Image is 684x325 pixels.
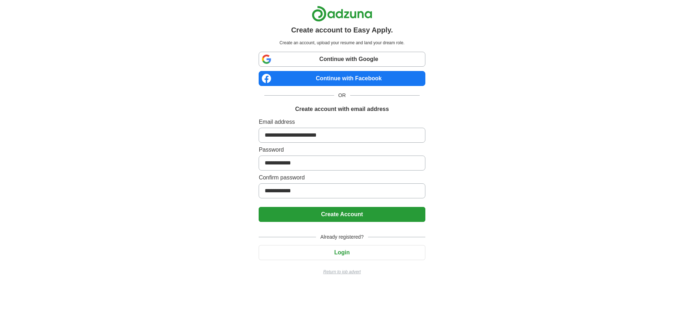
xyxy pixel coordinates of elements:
[259,269,425,275] a: Return to job advert
[295,105,389,113] h1: Create account with email address
[259,173,425,182] label: Confirm password
[259,146,425,154] label: Password
[259,249,425,255] a: Login
[334,92,350,99] span: OR
[291,25,393,35] h1: Create account to Easy Apply.
[312,6,372,22] img: Adzuna logo
[316,233,368,241] span: Already registered?
[259,245,425,260] button: Login
[259,118,425,126] label: Email address
[260,40,424,46] p: Create an account, upload your resume and land your dream role.
[259,52,425,67] a: Continue with Google
[259,71,425,86] a: Continue with Facebook
[259,207,425,222] button: Create Account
